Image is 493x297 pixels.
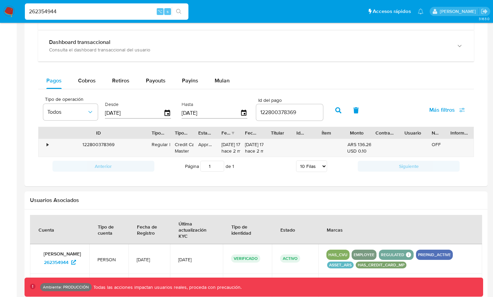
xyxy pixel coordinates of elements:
[157,8,163,15] span: ⌥
[30,197,482,204] h2: Usuarios Asociados
[25,7,188,16] input: Buscar usuario o caso...
[92,284,242,291] p: Todas las acciones impactan usuarios reales, proceda con precaución.
[167,8,169,15] span: s
[479,16,490,21] span: 3.163.0
[481,8,488,15] a: Salir
[373,8,411,15] span: Accesos rápidos
[418,9,423,14] a: Notificaciones
[43,286,89,288] p: Ambiente: PRODUCCIÓN
[172,7,186,16] button: search-icon
[440,8,478,15] p: facundoagustin.borghi@mercadolibre.com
